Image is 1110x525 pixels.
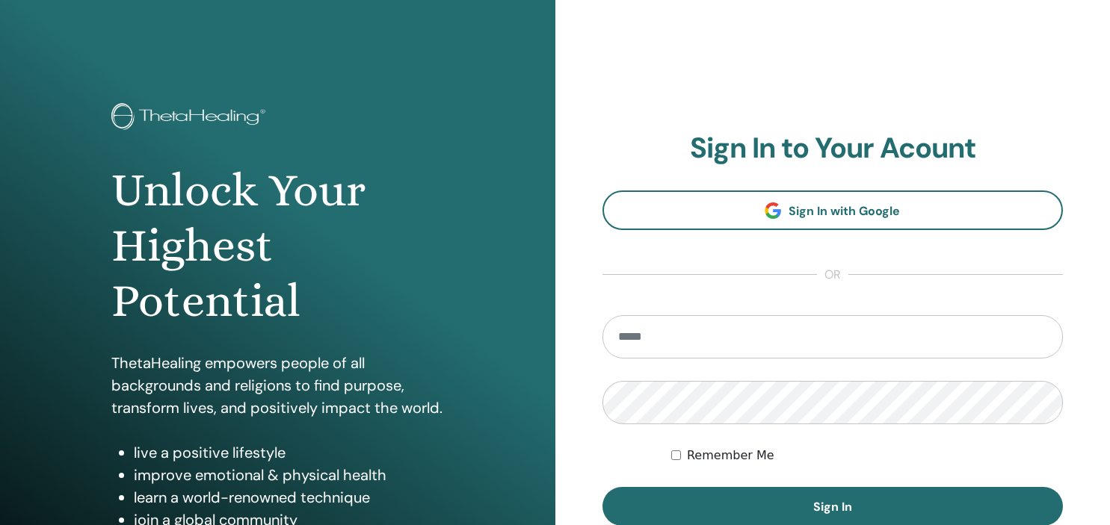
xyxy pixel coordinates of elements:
[602,190,1064,230] a: Sign In with Google
[602,131,1064,166] h2: Sign In to Your Acount
[671,447,1063,465] div: Keep me authenticated indefinitely or until I manually logout
[789,203,900,219] span: Sign In with Google
[134,441,444,464] li: live a positive lifestyle
[817,266,848,284] span: or
[134,464,444,486] li: improve emotional & physical health
[687,447,774,465] label: Remember Me
[134,486,444,509] li: learn a world-renowned technique
[813,499,852,515] span: Sign In
[111,352,444,419] p: ThetaHealing empowers people of all backgrounds and religions to find purpose, transform lives, a...
[111,163,444,329] h1: Unlock Your Highest Potential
